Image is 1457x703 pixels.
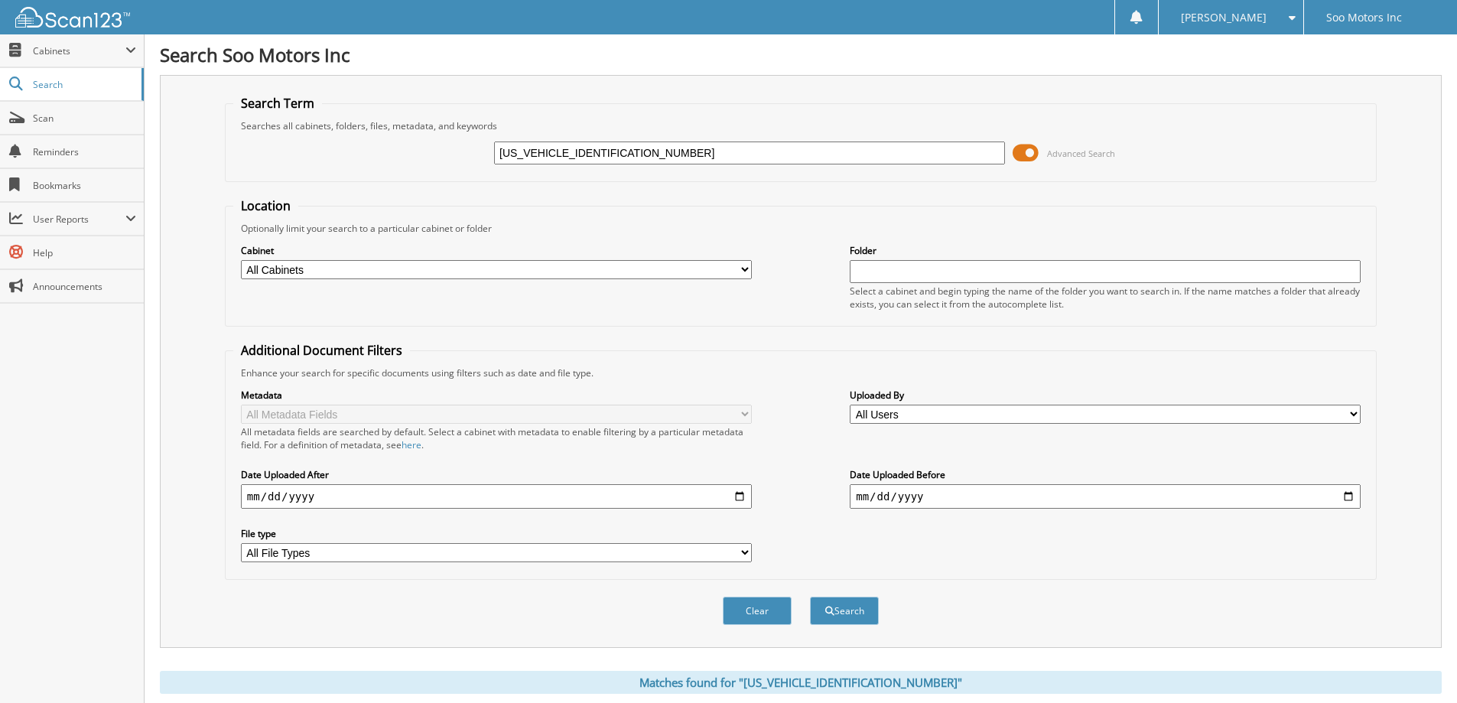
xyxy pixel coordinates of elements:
[15,7,130,28] img: scan123-logo-white.svg
[241,389,752,402] label: Metadata
[241,244,752,257] label: Cabinet
[33,213,125,226] span: User Reports
[1326,13,1402,22] span: Soo Motors Inc
[241,468,752,481] label: Date Uploaded After
[33,44,125,57] span: Cabinets
[233,342,410,359] legend: Additional Document Filters
[33,78,134,91] span: Search
[723,597,792,625] button: Clear
[241,425,752,451] div: All metadata fields are searched by default. Select a cabinet with metadata to enable filtering b...
[850,484,1361,509] input: end
[160,42,1442,67] h1: Search Soo Motors Inc
[850,468,1361,481] label: Date Uploaded Before
[850,285,1361,311] div: Select a cabinet and begin typing the name of the folder you want to search in. If the name match...
[810,597,879,625] button: Search
[233,366,1368,379] div: Enhance your search for specific documents using filters such as date and file type.
[850,389,1361,402] label: Uploaded By
[241,484,752,509] input: start
[233,222,1368,235] div: Optionally limit your search to a particular cabinet or folder
[402,438,421,451] a: here
[33,246,136,259] span: Help
[1181,13,1267,22] span: [PERSON_NAME]
[233,119,1368,132] div: Searches all cabinets, folders, files, metadata, and keywords
[850,244,1361,257] label: Folder
[233,197,298,214] legend: Location
[33,280,136,293] span: Announcements
[241,527,752,540] label: File type
[33,179,136,192] span: Bookmarks
[233,95,322,112] legend: Search Term
[33,112,136,125] span: Scan
[1047,148,1115,159] span: Advanced Search
[33,145,136,158] span: Reminders
[160,671,1442,694] div: Matches found for "[US_VEHICLE_IDENTIFICATION_NUMBER]"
